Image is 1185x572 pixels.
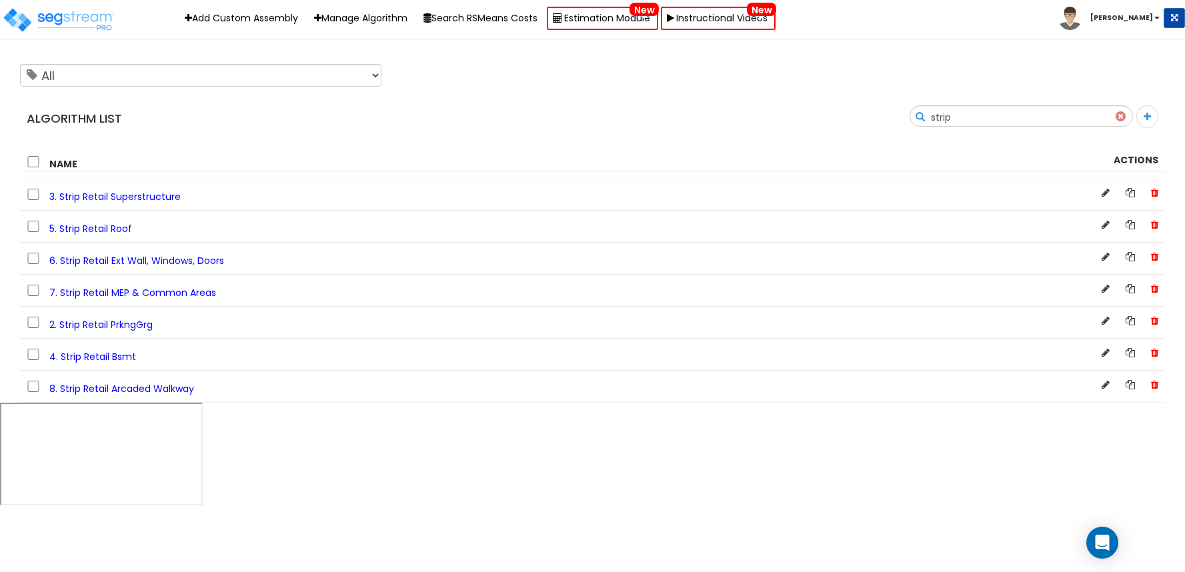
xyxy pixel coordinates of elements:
[1151,282,1158,295] span: Delete Asset Class
[910,106,1132,129] input: search algorithm
[630,3,659,16] span: New
[49,254,224,267] span: 6. Strip Retail Ext Wall, Windows, Doors
[747,3,776,16] span: New
[661,7,776,30] a: Instructional VideosNew
[1151,186,1158,199] span: Delete Asset Class
[49,157,77,171] strong: Name
[49,382,194,395] span: 8. Strip Retail Arcaded Walkway
[1126,378,1135,391] a: Copy Algorithm
[2,7,115,33] img: logo_pro_r.png
[1126,250,1135,263] a: Copy Algorithm
[49,222,132,235] span: 5. Strip Retail Roof
[49,350,136,363] span: 4. Strip Retail Bsmt
[1151,218,1158,231] span: Delete Asset Class
[49,190,181,203] span: 3. Strip Retail Superstructure
[1058,7,1082,30] img: avatar.png
[1151,378,1158,391] span: Delete Asset Class
[417,8,544,29] button: Search RSMeans Costs
[1151,250,1158,263] span: Delete Asset Class
[27,112,583,125] h4: Algorithm List
[49,318,153,331] span: 2. Strip Retail PrkngGrg
[547,7,658,30] a: Estimation ModuleNew
[307,8,414,29] a: Manage Algorithm
[1126,186,1135,199] a: Copy Algorithm
[1126,346,1135,359] a: Copy Algorithm
[1151,346,1158,359] span: Delete Asset Class
[1126,282,1135,295] a: Copy Algorithm
[1086,527,1118,559] div: Open Intercom Messenger
[49,286,216,299] span: 7. Strip Retail MEP & Common Areas
[1114,153,1158,167] strong: Actions
[20,64,381,87] select: Tags
[178,8,305,29] a: Add Custom Assembly
[1090,13,1153,23] b: [PERSON_NAME]
[1151,314,1158,327] span: Delete Asset Class
[1126,314,1135,327] a: Copy Algorithm
[1126,218,1135,231] a: Copy Algorithm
